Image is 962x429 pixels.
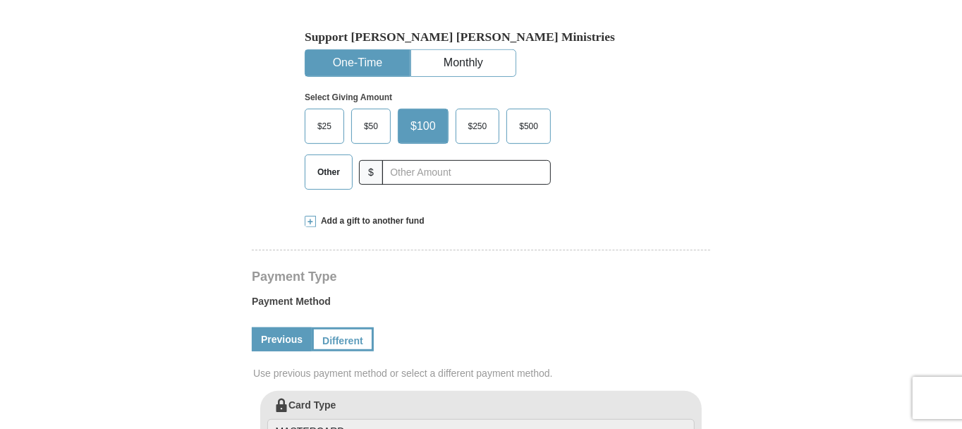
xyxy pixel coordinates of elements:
span: $500 [512,116,545,137]
h4: Payment Type [252,271,710,282]
span: $50 [357,116,385,137]
input: Other Amount [382,160,551,185]
span: Use previous payment method or select a different payment method. [253,366,712,380]
a: Previous [252,327,312,351]
h5: Support [PERSON_NAME] [PERSON_NAME] Ministries [305,30,657,44]
button: One-Time [305,50,410,76]
span: Add a gift to another fund [316,215,425,227]
span: $250 [461,116,494,137]
span: $100 [403,116,443,137]
strong: Select Giving Amount [305,92,392,102]
span: $25 [310,116,339,137]
label: Payment Method [252,294,710,315]
button: Monthly [411,50,516,76]
span: Other [310,162,347,183]
a: Different [312,327,374,351]
span: $ [359,160,383,185]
